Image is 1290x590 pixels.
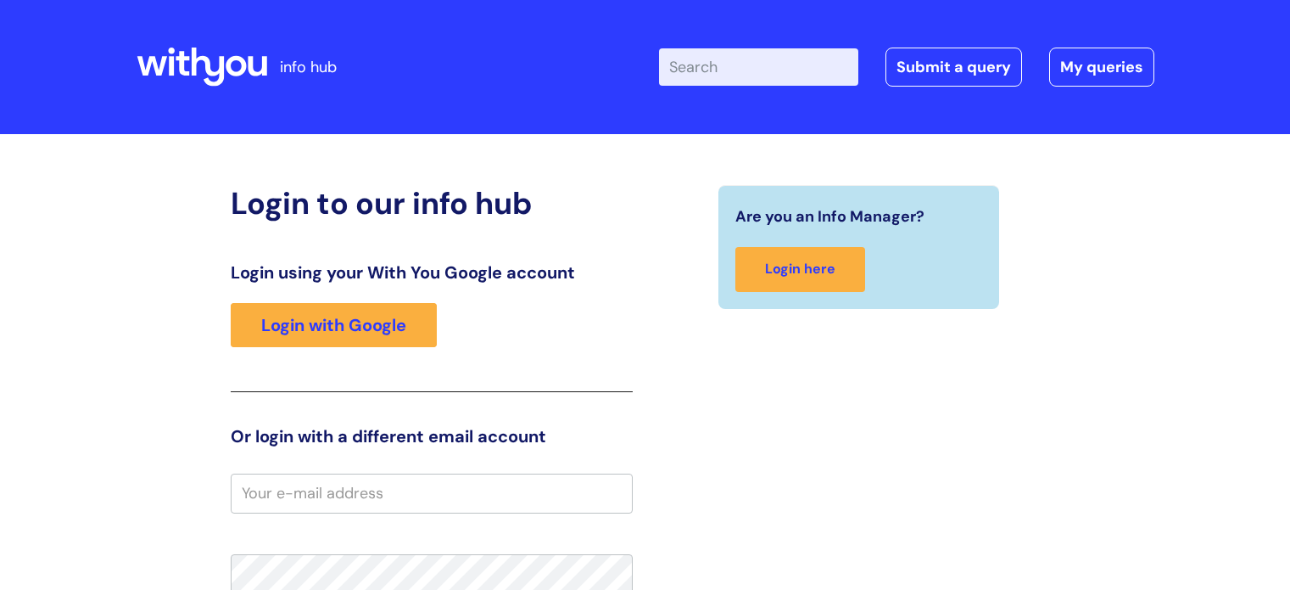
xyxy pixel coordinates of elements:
[885,48,1022,87] a: Submit a query
[231,262,633,283] h3: Login using your With You Google account
[231,426,633,447] h3: Or login with a different email account
[231,303,437,347] a: Login with Google
[735,203,924,230] span: Are you an Info Manager?
[231,474,633,513] input: Your e-mail address
[231,185,633,222] h2: Login to our info hub
[1049,48,1154,87] a: My queries
[280,53,337,81] p: info hub
[735,247,865,292] a: Login here
[659,48,858,86] input: Search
